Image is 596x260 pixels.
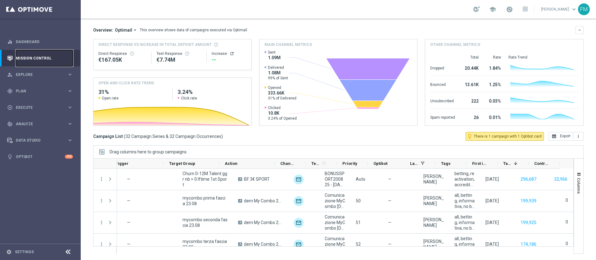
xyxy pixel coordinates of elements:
[93,134,223,139] h3: Campaign List
[7,154,73,159] button: lightbulb Optibot +10
[294,240,304,249] img: Optimail
[549,134,584,139] multiple-options-button: Export to CSV
[7,72,13,77] i: person_search
[423,195,444,206] div: Lorenzo Carlevale
[93,27,113,33] h3: Overview:
[132,27,138,33] i: arrow_drop_down
[520,175,537,183] button: 296,687
[576,134,581,139] i: more_vert
[549,132,573,141] button: open_in_browser Export
[49,169,573,190] div: Press SPACE to select this row.
[576,178,581,194] span: Columns
[325,192,345,209] span: Comunicazione MyCombo 23-08-2025
[430,42,480,47] h4: Other channel metrics
[474,134,542,139] span: There is 1 campaign with 1 Optibot card
[342,161,357,166] span: Priority
[268,85,296,90] span: Opened
[16,89,67,93] span: Plan
[244,220,283,225] span: dem My Combo 23.08
[576,26,584,34] button: keyboard_arrow_down
[294,196,304,206] img: Optimail
[454,236,475,253] span: all, betting, informativa, no bonus, mail/notifica
[454,192,475,209] span: all, betting, informativa, no bonus, mail/notifica
[7,89,73,94] div: gps_fixed Plan keyboard_arrow_right
[578,3,590,15] div: FM
[388,241,391,247] span: —
[410,161,418,166] span: Last Modified By
[520,240,537,248] button: 174,186
[472,161,487,166] span: First in Range
[7,105,13,110] i: play_circle_outline
[99,241,104,247] button: more_vert
[268,70,288,76] span: 1.08M
[566,197,568,203] label: 0
[238,221,242,224] span: A
[16,50,73,66] a: Mission Control
[7,39,73,44] button: equalizer Dashboard
[486,95,501,105] div: 0.03%
[7,33,73,50] div: Dashboard
[98,80,154,86] h4: OPEN AND CLICK RATE TREND
[356,242,361,247] span: 52
[294,174,304,184] img: Optimail
[441,161,450,166] span: Tags
[178,88,246,96] h2: 3.24%
[7,121,13,127] i: track_changes
[268,50,281,55] span: Sent
[7,138,73,143] div: Data Studio keyboard_arrow_right
[7,72,67,77] div: Explore
[294,218,304,228] img: Optimail
[6,249,12,255] i: settings
[7,39,13,45] i: equalizer
[98,42,212,47] span: Direct Response VS Increase In Total Deposit Amount
[7,105,73,110] button: play_circle_outline Execute keyboard_arrow_right
[311,161,320,166] span: Templates
[127,198,130,203] span: —
[430,79,455,89] div: Bounced
[7,72,73,77] div: person_search Explore keyboard_arrow_right
[486,112,501,122] div: 0.01%
[244,241,283,247] span: dem My Combo 23.08
[7,50,73,66] div: Mission Control
[571,6,577,13] span: keyboard_arrow_down
[238,242,242,246] span: A
[114,161,129,166] span: Trigger
[229,51,234,56] button: refresh
[467,134,472,139] i: lightbulb_outline
[93,234,117,255] div: Press SPACE to select this row.
[99,198,104,204] button: more_vert
[280,161,295,166] span: Channel
[124,134,125,139] span: (
[463,55,479,60] div: Total
[423,239,444,250] div: Lorenzo Carlevale
[430,63,455,73] div: Dropped
[127,242,130,247] span: —
[7,56,73,61] button: Mission Control
[7,138,67,143] div: Data Studio
[320,160,326,167] span: Calculate column
[423,174,444,185] div: Paolo Martiradonna
[454,214,475,231] span: all, betting, informativa, no bonus, mail/notifica
[225,161,237,166] span: Action
[110,149,187,154] div: Row Groups
[552,134,557,139] i: open_in_browser
[49,212,573,234] div: Press SPACE to select this row.
[98,56,146,64] div: €167,050
[181,96,197,101] span: Click rate
[238,199,242,203] span: A
[489,6,496,13] span: school
[110,149,187,154] span: Drag columns here to group campaigns
[238,177,242,181] span: A
[268,65,288,70] span: Delivered
[268,96,296,101] span: 31% of Delivered
[244,198,283,204] span: dem My Combo 23.08
[520,197,537,205] button: 199,939
[102,96,119,101] span: Open rate
[99,176,104,182] button: more_vert
[325,214,345,231] span: Comunicazione MyCombo 23-08-2025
